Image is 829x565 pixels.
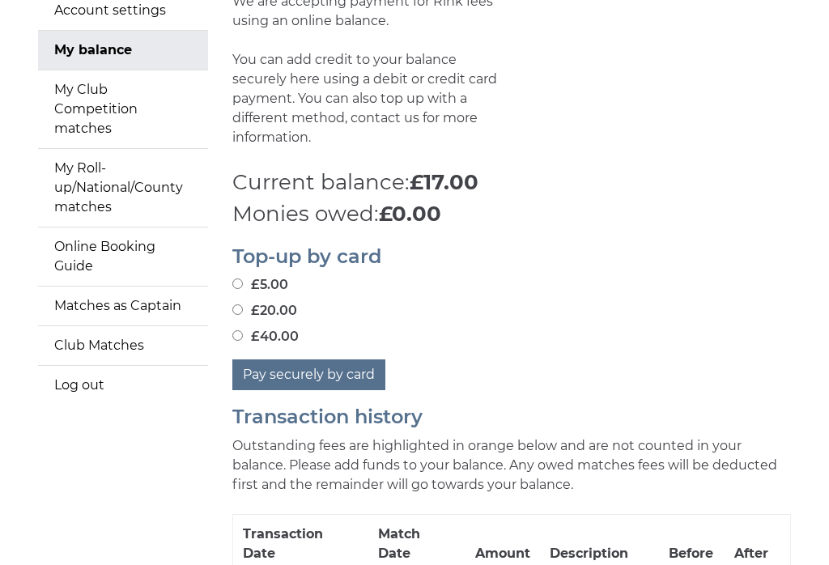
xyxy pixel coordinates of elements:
a: My balance [38,32,208,70]
a: Matches as Captain [38,287,208,326]
p: Monies owed: [232,199,791,231]
a: Club Matches [38,327,208,366]
button: Pay securely by card [232,360,385,391]
a: My Roll-up/National/County matches [38,150,208,227]
label: £20.00 [232,302,297,321]
strong: £17.00 [410,170,478,196]
a: My Club Competition matches [38,71,208,149]
h2: Top-up by card [232,247,791,268]
label: £40.00 [232,328,299,347]
label: £5.00 [232,276,288,295]
strong: £0.00 [379,202,441,227]
input: £20.00 [232,305,243,316]
p: Outstanding fees are highlighted in orange below and are not counted in your balance. Please add ... [232,437,791,495]
input: £5.00 [232,279,243,290]
a: Log out [38,367,208,406]
p: Current balance: [232,168,791,199]
a: Online Booking Guide [38,228,208,287]
input: £40.00 [232,331,243,342]
h2: Transaction history [232,407,791,428]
